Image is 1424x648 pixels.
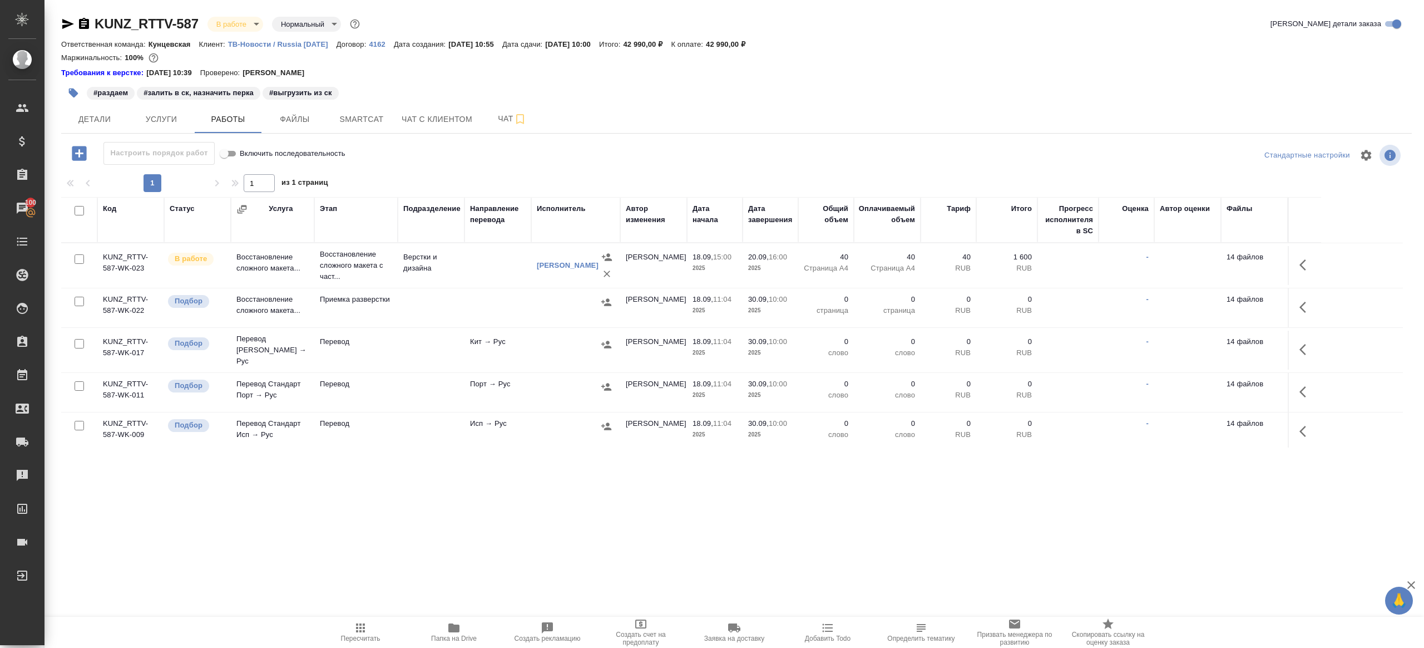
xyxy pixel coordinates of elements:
[337,40,369,48] p: Договор:
[175,338,202,349] p: Подбор
[1262,147,1353,164] div: split button
[804,347,848,359] p: слово
[394,40,448,48] p: Дата создания:
[1293,418,1319,445] button: Здесь прячутся важные кнопки
[620,373,687,412] td: [PERSON_NAME]
[213,19,250,29] button: В работе
[693,253,713,261] p: 18.09,
[97,331,164,370] td: KUNZ_RTTV-587-WK-017
[926,305,971,316] p: RUB
[341,635,380,642] span: Пересчитать
[598,418,615,435] button: Назначить
[281,176,328,192] span: из 1 страниц
[769,295,787,303] p: 10:00
[769,337,787,346] p: 10:00
[61,53,125,62] p: Маржинальность:
[3,194,42,222] a: 100
[464,413,531,451] td: Исп → Рус
[228,40,337,48] p: ТВ-Новости / Russia [DATE]
[144,87,254,99] p: #залить в ск, назначить перка
[228,39,337,48] a: ТВ-Новости / Russia [DATE]
[859,347,915,359] p: слово
[693,295,713,303] p: 18.09,
[748,429,793,440] p: 2025
[626,203,681,225] div: Автор изменения
[859,263,915,274] p: Страница А4
[859,203,915,225] div: Оплачиваемый объем
[1068,631,1148,646] span: Скопировать ссылку на оценку заказа
[269,87,332,99] p: #выгрузить из ск
[887,635,955,642] span: Определить тематику
[693,429,737,440] p: 2025
[601,631,681,646] span: Создать счет на предоплату
[369,39,393,48] a: 4162
[599,249,615,266] button: Назначить
[598,336,615,353] button: Назначить
[982,418,1032,429] p: 0
[982,347,1032,359] p: RUB
[713,419,731,428] p: 11:04
[18,197,43,208] span: 100
[599,40,623,48] p: Итого:
[470,203,526,225] div: Направление перевода
[804,305,848,316] p: страница
[61,81,86,105] button: Добавить тэг
[1146,337,1149,346] a: -
[982,294,1032,305] p: 0
[97,246,164,285] td: KUNZ_RTTV-587-WK-023
[748,295,769,303] p: 30.09,
[804,336,848,347] p: 0
[1122,203,1149,214] div: Оценка
[804,429,848,440] p: слово
[240,148,345,159] span: Включить последовательность
[125,53,146,62] p: 100%
[874,617,968,648] button: Определить тематику
[1293,379,1319,405] button: Здесь прячутся важные кнопки
[748,203,793,225] div: Дата завершения
[403,203,461,214] div: Подразделение
[982,305,1032,316] p: RUB
[713,295,731,303] p: 11:04
[599,266,615,282] button: Удалить
[207,17,263,32] div: В работе
[231,373,314,412] td: Перевод Стандарт Порт → Рус
[97,373,164,412] td: KUNZ_RTTV-587-WK-011
[448,40,502,48] p: [DATE] 10:55
[175,420,202,431] p: Подбор
[748,305,793,316] p: 2025
[103,203,116,214] div: Код
[713,380,731,388] p: 11:04
[804,263,848,274] p: Страница А4
[748,337,769,346] p: 30.09,
[671,40,706,48] p: К оплате:
[335,112,388,126] span: Smartcat
[804,252,848,263] p: 40
[693,263,737,274] p: 2025
[623,40,671,48] p: 42 990,00 ₽
[926,379,971,390] p: 0
[781,617,874,648] button: Добавить Todo
[769,380,787,388] p: 10:00
[320,336,392,347] p: Перевод
[1227,379,1282,390] p: 14 файлов
[982,252,1032,263] p: 1 600
[1390,589,1408,612] span: 🙏
[926,294,971,305] p: 0
[464,331,531,370] td: Кит → Рус
[501,617,594,648] button: Создать рекламацию
[859,429,915,440] p: слово
[431,635,477,642] span: Папка на Drive
[1146,295,1149,303] a: -
[268,112,322,126] span: Файлы
[167,336,225,351] div: Можно подбирать исполнителей
[982,336,1032,347] p: 0
[748,347,793,359] p: 2025
[236,204,248,215] button: Сгруппировать
[167,252,225,267] div: Исполнитель выполняет работу
[61,40,149,48] p: Ответственная команда:
[175,253,207,264] p: В работе
[1293,336,1319,363] button: Здесь прячутся важные кнопки
[620,288,687,327] td: [PERSON_NAME]
[713,337,731,346] p: 11:04
[748,390,793,401] p: 2025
